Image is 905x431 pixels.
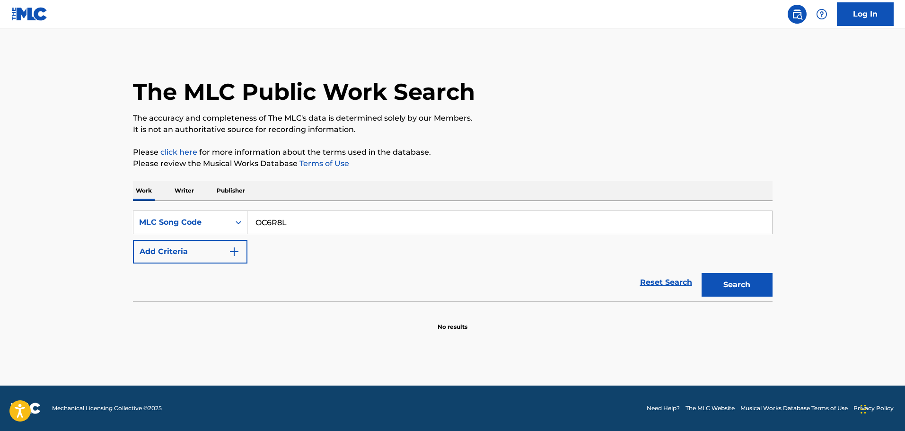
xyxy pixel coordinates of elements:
p: No results [438,311,467,331]
button: Add Criteria [133,240,247,264]
h1: The MLC Public Work Search [133,78,475,106]
p: It is not an authoritative source for recording information. [133,124,773,135]
a: Reset Search [635,272,697,293]
form: Search Form [133,211,773,301]
img: logo [11,403,41,414]
img: search [791,9,803,20]
a: Need Help? [647,404,680,413]
p: Please review the Musical Works Database [133,158,773,169]
img: 9d2ae6d4665cec9f34b9.svg [228,246,240,257]
p: Work [133,181,155,201]
img: MLC Logo [11,7,48,21]
p: Please for more information about the terms used in the database. [133,147,773,158]
div: MLC Song Code [139,217,224,228]
span: Mechanical Licensing Collective © 2025 [52,404,162,413]
p: Publisher [214,181,248,201]
a: Privacy Policy [853,404,894,413]
img: help [816,9,827,20]
iframe: Chat Widget [858,386,905,431]
p: The accuracy and completeness of The MLC's data is determined solely by our Members. [133,113,773,124]
div: Drag [861,395,866,423]
a: Public Search [788,5,807,24]
a: click here [160,148,197,157]
a: The MLC Website [685,404,735,413]
a: Musical Works Database Terms of Use [740,404,848,413]
div: Help [812,5,831,24]
a: Log In [837,2,894,26]
a: Terms of Use [298,159,349,168]
p: Writer [172,181,197,201]
button: Search [702,273,773,297]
